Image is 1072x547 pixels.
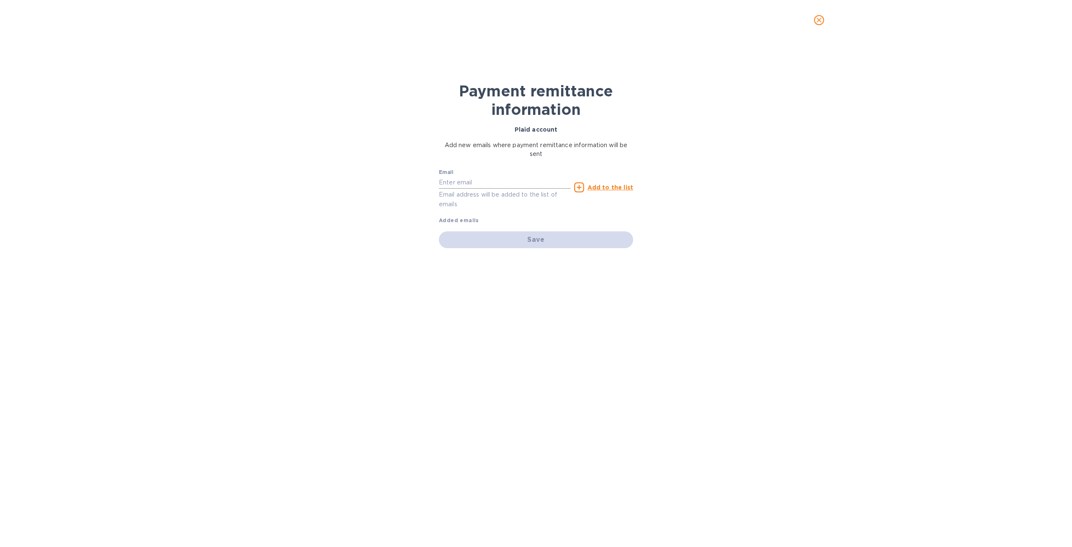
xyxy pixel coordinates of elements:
[439,170,454,175] label: Email
[439,141,633,158] p: Add new emails where payment remittance information will be sent
[809,10,829,30] button: close
[439,176,571,189] input: Enter email
[515,126,558,133] b: Plaid account
[588,184,633,191] u: Add to the list
[459,82,613,119] b: Payment remittance information
[439,190,571,209] p: Email address will be added to the list of emails
[439,217,479,223] b: Added emails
